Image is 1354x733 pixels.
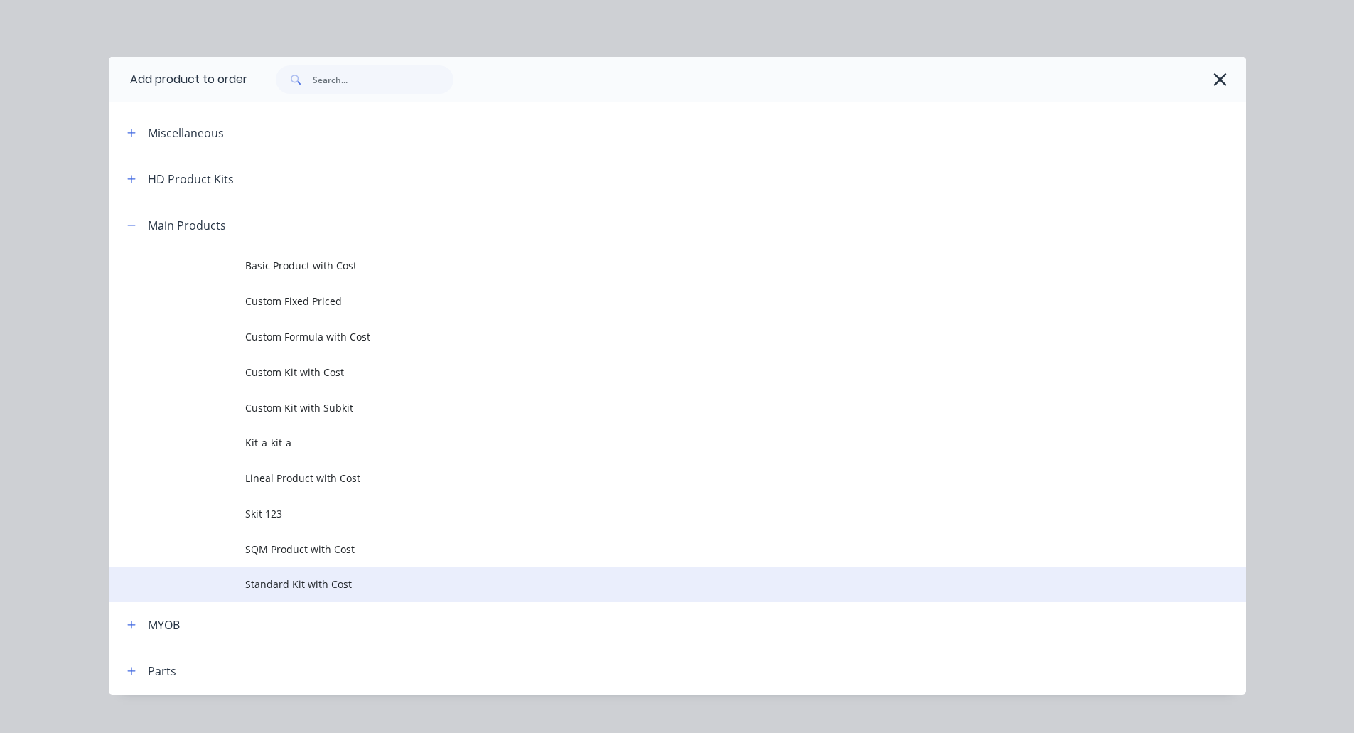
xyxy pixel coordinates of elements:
span: Custom Kit with Subkit [245,400,1046,415]
div: Miscellaneous [148,124,224,141]
span: Custom Kit with Cost [245,365,1046,380]
div: Add product to order [109,57,247,102]
span: Basic Product with Cost [245,258,1046,273]
span: Skit 123 [245,506,1046,521]
div: Parts [148,663,176,680]
span: SQM Product with Cost [245,542,1046,557]
div: MYOB [148,616,180,633]
span: Lineal Product with Cost [245,471,1046,486]
span: Custom Formula with Cost [245,329,1046,344]
span: Standard Kit with Cost [245,577,1046,592]
div: Main Products [148,217,226,234]
span: Custom Fixed Priced [245,294,1046,309]
span: Kit-a-kit-a [245,435,1046,450]
div: HD Product Kits [148,171,234,188]
input: Search... [313,65,453,94]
